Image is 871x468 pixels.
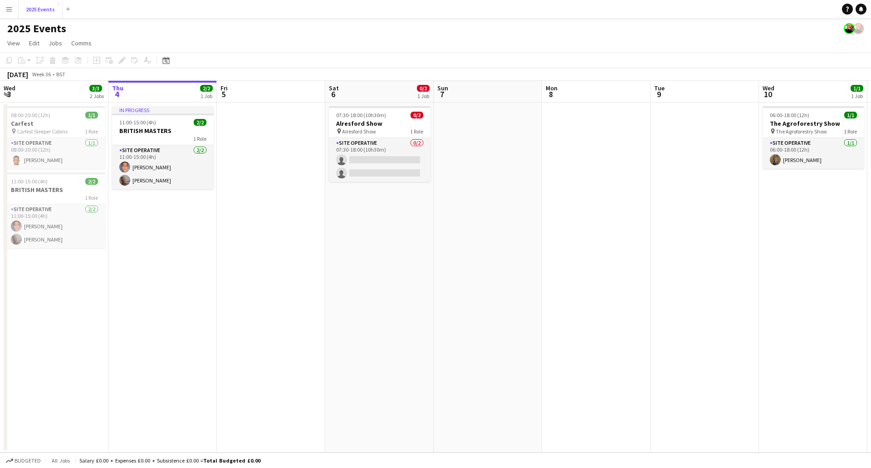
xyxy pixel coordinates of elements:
span: Wed [763,84,774,92]
app-job-card: 08:00-20:00 (12h)1/1Carfest Carfest Sleeper Cabins1 RoleSite Operative1/108:00-20:00 (12h)[PERSON... [4,106,105,169]
span: 0/2 [411,112,423,118]
h3: The Agroforestry Show [763,119,864,128]
div: 1 Job [417,93,429,99]
span: 1 Role [410,128,423,135]
app-job-card: 06:00-18:00 (12h)1/1The Agroforestry Show The Agroforestry Show1 RoleSite Operative1/106:00-18:00... [763,106,864,169]
span: Fri [220,84,228,92]
div: 2 Jobs [90,93,104,99]
span: Sat [329,84,339,92]
h3: BRITISH MASTERS [112,127,214,135]
span: Thu [112,84,123,92]
app-card-role: Site Operative1/108:00-20:00 (12h)[PERSON_NAME] [4,138,105,169]
span: 07:30-18:00 (10h30m) [336,112,386,118]
app-user-avatar: Josh Tutty [844,23,855,34]
span: All jobs [50,457,72,464]
h3: Carfest [4,119,105,128]
span: 7 [436,89,448,99]
div: In progress [112,106,214,113]
span: 08:00-20:00 (12h) [11,112,50,118]
app-job-card: In progress11:00-15:00 (4h)2/2BRITISH MASTERS1 RoleSite Operative2/211:00-15:00 (4h)[PERSON_NAME]... [112,106,214,189]
span: Total Budgeted £0.00 [203,457,260,464]
button: Budgeted [5,456,42,466]
h1: 2025 Events [7,22,66,35]
span: 1/1 [844,112,857,118]
span: Budgeted [15,458,41,464]
span: 1/1 [851,85,863,92]
app-card-role: Site Operative1/106:00-18:00 (12h)[PERSON_NAME] [763,138,864,169]
h3: BRITISH MASTERS [4,186,105,194]
span: Comms [71,39,92,47]
span: 06:00-18:00 (12h) [770,112,809,118]
span: Jobs [49,39,62,47]
span: The Agroforestry Show [776,128,827,135]
button: 2025 Events [19,0,63,18]
span: 0/2 [417,85,430,92]
span: 1 Role [85,128,98,135]
span: 1/1 [85,112,98,118]
h3: Alresford Show [329,119,431,128]
a: Jobs [45,37,66,49]
span: 6 [328,89,339,99]
span: 11:00-15:00 (4h) [119,119,156,126]
span: 9 [653,89,665,99]
span: Carfest Sleeper Cabins [17,128,68,135]
div: 1 Job [851,93,863,99]
app-user-avatar: Josh Tutty [853,23,864,34]
span: Tue [654,84,665,92]
span: View [7,39,20,47]
span: Mon [546,84,558,92]
span: 5 [219,89,228,99]
span: 1 Role [844,128,857,135]
span: Wed [4,84,15,92]
span: Edit [29,39,39,47]
app-card-role: Site Operative2/211:00-15:00 (4h)[PERSON_NAME][PERSON_NAME] [112,145,214,189]
app-card-role: Site Operative0/207:30-18:00 (10h30m) [329,138,431,182]
span: Alresford Show [342,128,376,135]
span: 1 Role [85,194,98,201]
span: 3 [2,89,15,99]
span: Sun [437,84,448,92]
app-job-card: 07:30-18:00 (10h30m)0/2Alresford Show Alresford Show1 RoleSite Operative0/207:30-18:00 (10h30m) [329,106,431,182]
span: 4 [111,89,123,99]
div: [DATE] [7,70,28,79]
app-job-card: 11:00-15:00 (4h)2/2BRITISH MASTERS1 RoleSite Operative2/211:00-15:00 (4h)[PERSON_NAME][PERSON_NAME] [4,172,105,248]
a: View [4,37,24,49]
div: Salary £0.00 + Expenses £0.00 + Subsistence £0.00 = [79,457,260,464]
span: 11:00-15:00 (4h) [11,178,48,185]
span: 8 [544,89,558,99]
span: 1 Role [193,135,206,142]
a: Edit [25,37,43,49]
span: 10 [761,89,774,99]
span: Week 36 [30,71,53,78]
span: 2/2 [200,85,213,92]
div: 1 Job [201,93,212,99]
div: BST [56,71,65,78]
span: 2/2 [194,119,206,126]
app-card-role: Site Operative2/211:00-15:00 (4h)[PERSON_NAME][PERSON_NAME] [4,204,105,248]
span: 2/2 [85,178,98,185]
a: Comms [68,37,95,49]
span: 3/3 [89,85,102,92]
